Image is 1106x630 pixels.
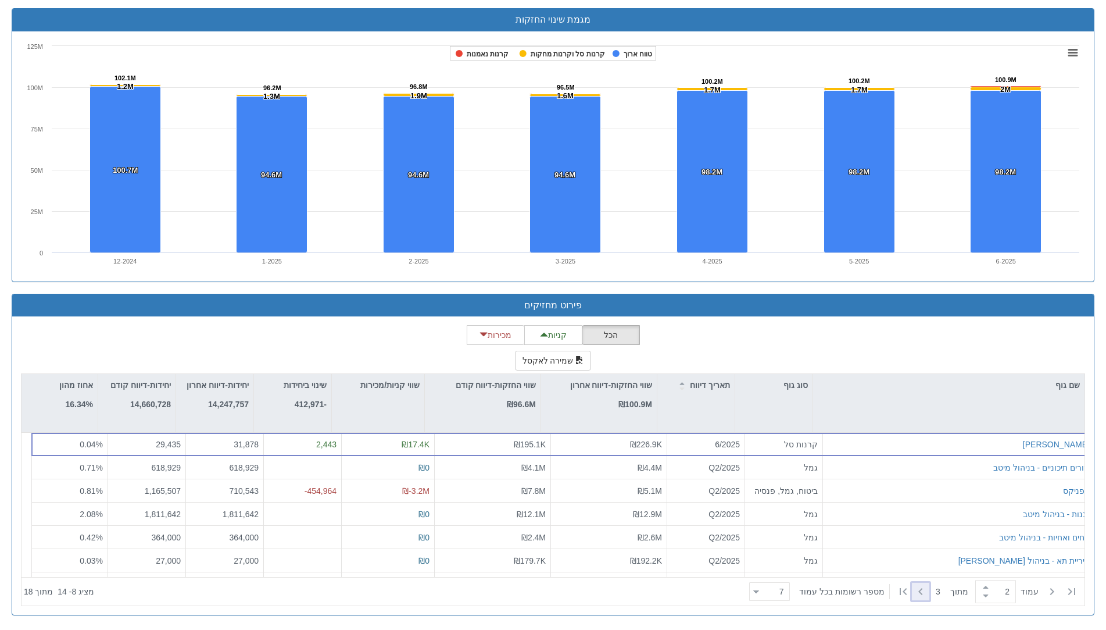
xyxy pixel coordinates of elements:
div: 29,435 [113,439,181,450]
tspan: 100.2M [701,78,723,85]
span: ₪-3.2M [402,486,429,496]
span: ₪0 [418,510,429,519]
div: סוג גוף [735,374,813,396]
div: ‏ מתוך [745,579,1082,604]
div: 27,000 [113,555,181,567]
div: גמל [750,555,818,567]
div: 364,000 [113,532,181,543]
span: ₪2.4M [521,533,546,542]
span: ₪192.2K [630,556,662,565]
div: 0.71 % [37,462,103,474]
span: ‏עמוד [1021,586,1039,597]
text: 12-2024 [113,258,137,265]
strong: 14,660,728 [130,400,171,409]
strong: 14,247,757 [208,400,249,409]
tspan: 98.2M [701,168,722,176]
div: Q2/2025 [672,555,740,567]
span: ₪0 [418,556,429,565]
p: יחידות-דיווח קודם [110,379,171,391]
tspan: 96.5M [557,84,575,91]
tspan: 1.6M [557,91,574,100]
strong: ₪96.6M [507,400,536,409]
tspan: 100.9M [995,76,1016,83]
strong: -412,971 [295,400,327,409]
text: 6-2025 [996,258,1016,265]
span: ₪5.1M [638,486,662,496]
div: 1,811,642 [113,508,181,520]
div: 0.42 % [37,532,103,543]
span: ₪195.1K [514,440,546,449]
span: ₪2.6M [638,533,662,542]
text: 3-2025 [556,258,575,265]
button: שמירה לאקסל [515,351,592,371]
div: [PERSON_NAME] [1023,439,1090,450]
tspan: 1.7M [851,86,868,94]
button: הכל [582,325,640,345]
tspan: 1.2M [117,82,134,91]
span: ₪17.4K [402,440,429,449]
div: 1,165,507 [113,485,181,497]
span: ‏מספר רשומות בכל עמוד [799,586,885,597]
div: ‏מציג 8 - 14 ‏ מתוך 18 [24,579,94,604]
tspan: 1.7M [704,86,721,94]
span: ₪0 [418,463,429,472]
button: קניות [524,325,582,345]
div: גמל [750,532,818,543]
div: ביטוח, גמל, פנסיה [750,485,818,497]
tspan: 100.2M [849,77,870,84]
tspan: 102.1M [114,74,136,81]
div: תאריך דיווח [657,374,735,396]
tspan: 94.6M [261,170,282,179]
span: ₪179.7K [514,556,546,565]
div: עיריית תא - בניהול [PERSON_NAME] [958,555,1090,567]
button: הפניקס [1063,485,1090,497]
div: 27,000 [191,555,259,567]
text: 1-2025 [262,258,282,265]
div: 618,929 [113,462,181,474]
div: 0.04 % [37,439,103,450]
div: 1,811,642 [191,508,259,520]
tspan: 2M [1000,85,1011,94]
p: שינוי ביחידות [284,379,327,391]
tspan: 96.8M [410,83,428,90]
div: 710,543 [191,485,259,497]
tspan: 1.3M [263,92,280,101]
div: Q2/2025 [672,485,740,497]
p: אחוז מהון [59,379,93,391]
div: Q2/2025 [672,532,740,543]
div: 618,929 [191,462,259,474]
text: 25M [31,208,43,215]
div: שם גוף [813,374,1084,396]
tspan: 94.6M [408,170,429,179]
div: גמל [750,508,818,520]
text: 50M [31,167,43,174]
div: 2,443 [269,439,337,450]
div: Q2/2025 [672,508,740,520]
div: גמל [750,462,818,474]
div: 6/2025 [672,439,740,450]
text: 75M [31,126,43,133]
div: -454,964 [269,485,337,497]
button: מורים תיכוניים - בניהול מיטב [993,462,1090,474]
div: 31,878 [191,439,259,450]
tspan: 96.2M [263,84,281,91]
div: 364,000 [191,532,259,543]
p: יחידות-דיווח אחרון [187,379,249,391]
tspan: קרנות נאמנות [467,50,509,58]
div: 0.81 % [37,485,103,497]
h3: פירוט מחזיקים [21,300,1085,311]
strong: 16.34% [66,400,93,409]
text: 100M [27,84,43,91]
button: גננות - בניהול מיטב [1023,508,1090,520]
tspan: קרנות סל וקרנות מחקות [531,50,605,58]
tspan: 98.2M [849,168,869,176]
text: 125M [27,43,43,50]
span: ₪12.9M [633,510,662,519]
text: 2-2025 [409,258,428,265]
span: ₪7.8M [521,486,546,496]
button: אחים ואחיות - בניהול מיטב [999,532,1090,543]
